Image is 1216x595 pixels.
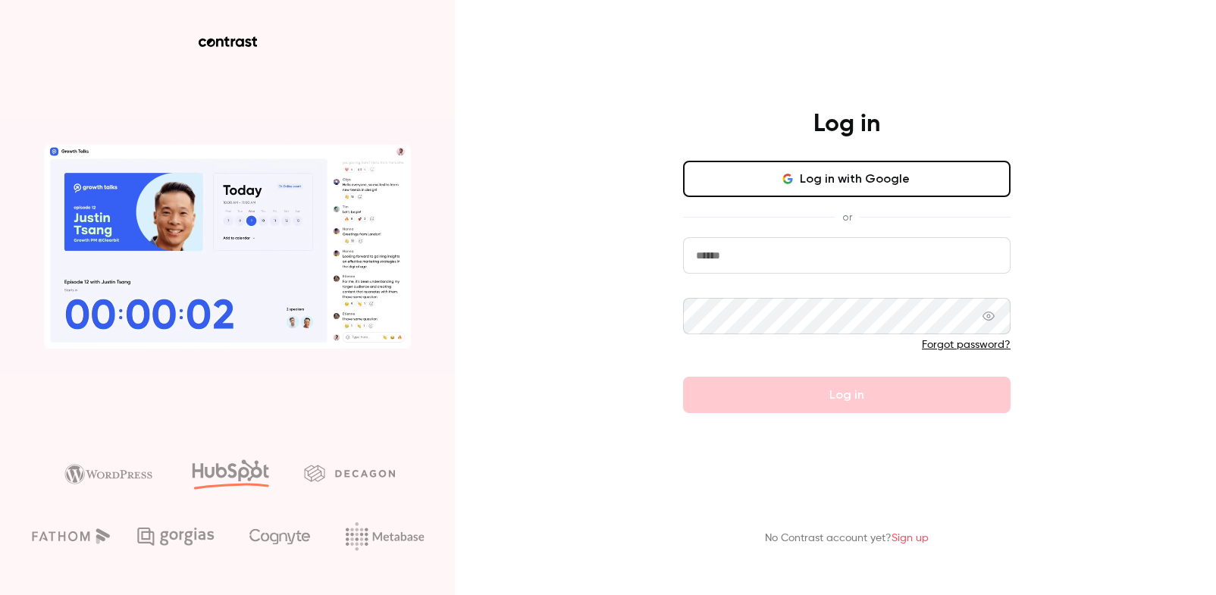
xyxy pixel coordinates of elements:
span: or [835,209,860,225]
button: Log in with Google [683,161,1011,197]
a: Forgot password? [922,340,1011,350]
p: No Contrast account yet? [765,531,929,546]
img: decagon [304,465,395,481]
a: Sign up [892,533,929,543]
h4: Log in [813,109,880,139]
